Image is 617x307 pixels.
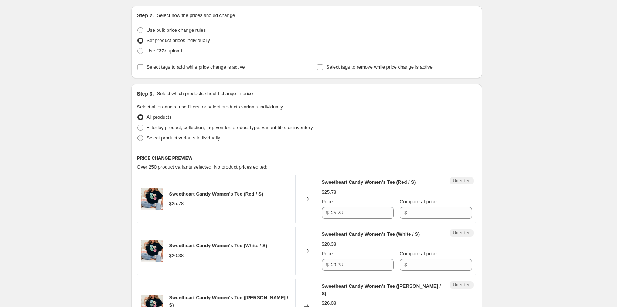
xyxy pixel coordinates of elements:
span: Over 250 product variants selected. No product prices edited: [137,164,267,170]
span: $25.78 [169,201,184,206]
span: All products [147,114,172,120]
img: CAB1F622-D596-4775-88FC-21B6C062289A_80x.png [141,188,163,210]
span: $20.38 [322,241,337,247]
span: Compare at price [400,199,437,204]
h2: Step 2. [137,12,154,19]
span: Select tags to remove while price change is active [326,64,433,70]
span: $ [326,262,329,268]
h2: Step 3. [137,90,154,97]
p: Select which products should change in price [157,90,253,97]
span: $ [404,210,407,215]
span: Sweetheart Candy Women's Tee ([PERSON_NAME] / S) [322,283,441,296]
span: Sweetheart Candy Women's Tee (Red / S) [322,179,416,185]
span: Unedited [453,178,470,184]
span: $ [326,210,329,215]
span: Sweetheart Candy Women's Tee (Red / S) [169,191,263,197]
span: Set product prices individually [147,38,210,43]
span: Sweetheart Candy Women's Tee (White / S) [169,243,267,248]
span: Price [322,199,333,204]
span: Select all products, use filters, or select products variants individually [137,104,283,110]
span: Use bulk price change rules [147,27,206,33]
span: $26.08 [322,300,337,306]
span: $ [404,262,407,268]
span: Use CSV upload [147,48,182,54]
h6: PRICE CHANGE PREVIEW [137,155,476,161]
span: $20.38 [169,253,184,258]
span: Select tags to add while price change is active [147,64,245,70]
span: Sweetheart Candy Women's Tee (White / S) [322,231,420,237]
span: $25.78 [322,189,337,195]
span: Unedited [453,282,470,288]
span: Filter by product, collection, tag, vendor, product type, variant title, or inventory [147,125,313,130]
span: Compare at price [400,251,437,256]
span: Select product variants individually [147,135,220,141]
span: Price [322,251,333,256]
img: CAB1F622-D596-4775-88FC-21B6C062289A_80x.png [141,240,163,262]
span: Unedited [453,230,470,236]
p: Select how the prices should change [157,12,235,19]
